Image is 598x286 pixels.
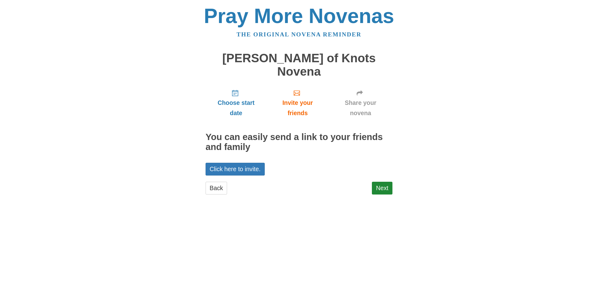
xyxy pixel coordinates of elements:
a: Next [372,182,392,195]
a: Pray More Novenas [204,4,394,27]
span: Share your novena [335,98,386,118]
a: Share your novena [329,84,392,121]
h2: You can easily send a link to your friends and family [206,132,392,152]
a: Invite your friends [267,84,329,121]
a: Click here to invite. [206,163,265,176]
span: Invite your friends [273,98,322,118]
span: Choose start date [212,98,260,118]
h1: [PERSON_NAME] of Knots Novena [206,52,392,78]
a: The original novena reminder [237,31,362,38]
a: Back [206,182,227,195]
a: Choose start date [206,84,267,121]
